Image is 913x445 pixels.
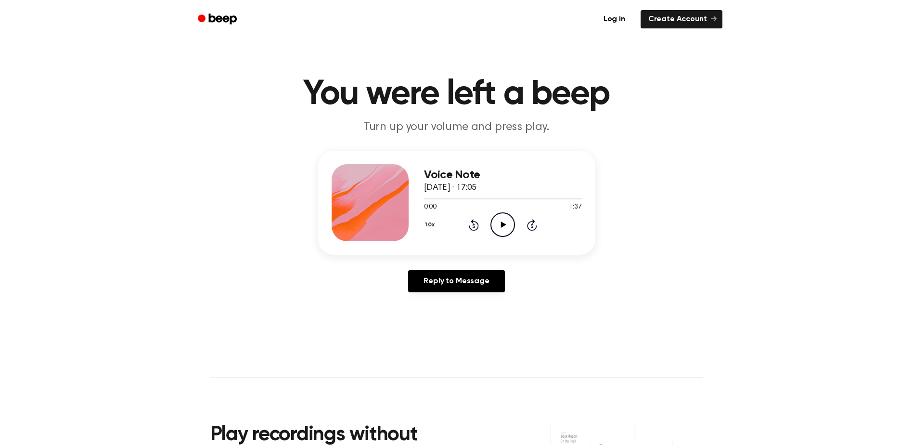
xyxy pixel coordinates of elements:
[424,202,437,212] span: 0:00
[594,8,635,30] a: Log in
[641,10,722,28] a: Create Account
[424,169,582,182] h3: Voice Note
[424,183,477,192] span: [DATE] · 17:05
[408,270,504,292] a: Reply to Message
[569,202,581,212] span: 1:37
[210,77,703,112] h1: You were left a beep
[191,10,245,29] a: Beep
[272,119,642,135] p: Turn up your volume and press play.
[424,217,438,233] button: 1.0x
